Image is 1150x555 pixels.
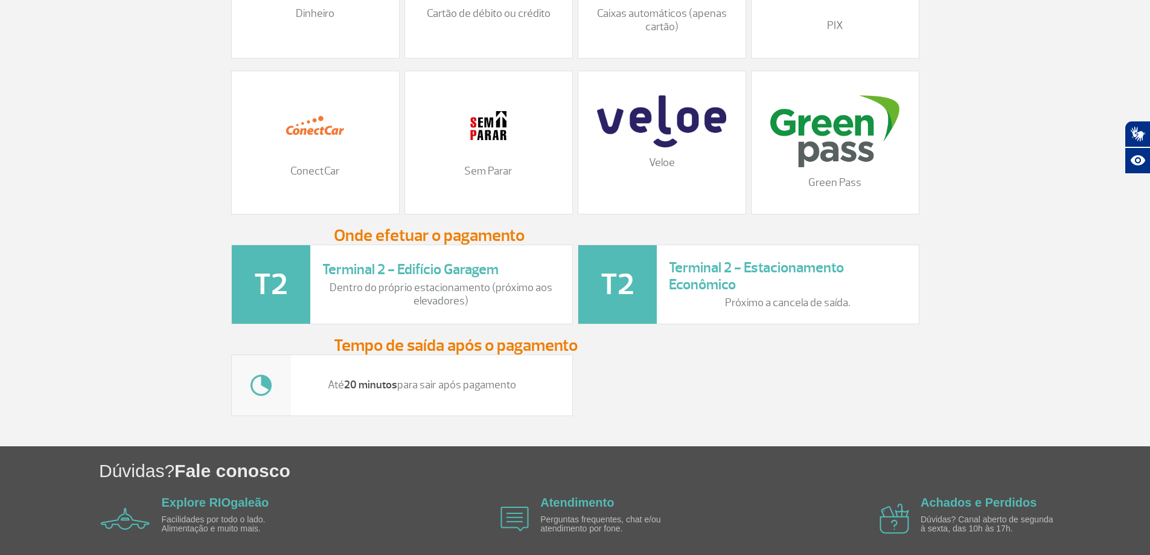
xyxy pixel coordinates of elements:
[101,508,150,530] img: airplane icon
[1125,121,1150,147] button: Abrir tradutor de língua de sinais.
[244,165,387,178] p: ConectCar
[921,515,1059,534] p: Dúvidas? Canal aberto de segunda à sexta, das 10h às 17h.
[232,355,291,415] img: tempo.jpg
[578,245,657,324] img: t2-icone.png
[921,496,1037,509] a: Achados e Perdidos
[417,7,560,21] p: Cartão de débito ou crédito
[1125,121,1150,174] div: Plugin de acessibilidade da Hand Talk.
[669,259,907,294] h3: Terminal 2 - Estacionamento Econômico
[764,176,907,190] p: Green Pass
[540,515,679,534] p: Perguntas frequentes, chat e/ou atendimento por fone.
[162,496,269,509] a: Explore RIOgaleão
[669,297,907,310] p: Próximo a cancela de saída.
[458,95,519,156] img: 11.png
[590,156,733,170] p: Veloe
[597,95,726,147] img: veloe-logo-1%20%281%29.png
[344,378,397,392] strong: 20 minutos
[334,226,817,245] h3: Onde efetuar o pagamento
[322,261,560,278] h3: Terminal 2 - Edifício Garagem
[285,95,345,156] img: 12.png
[322,281,560,307] p: Dentro do próprio estacionamento (próximo aos elevadores)
[244,7,387,21] p: Dinheiro
[770,95,899,167] img: download%20%2816%29.png
[880,504,909,534] img: airplane icon
[99,458,1150,483] h1: Dúvidas?
[500,507,529,531] img: airplane icon
[764,19,907,33] p: PIX
[1125,147,1150,174] button: Abrir recursos assistivos.
[590,7,733,33] p: Caixas automáticos (apenas cartão)
[334,336,817,354] h3: Tempo de saída após o pagamento
[174,461,290,481] span: Fale conosco
[232,245,310,324] img: t2-icone.png
[417,165,560,178] p: Sem Parar
[162,515,301,534] p: Facilidades por todo o lado. Alimentação e muito mais.
[540,496,614,509] a: Atendimento
[303,379,541,392] p: Até para sair após pagamento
